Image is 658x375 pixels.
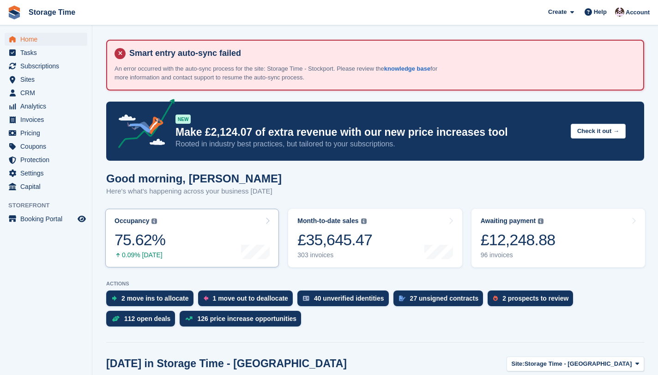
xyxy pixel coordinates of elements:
[20,113,76,126] span: Invoices
[121,295,189,302] div: 2 move ins to allocate
[303,296,309,301] img: verify_identity-adf6edd0f0f0b5bbfe63781bf79b02c33cf7c696d77639b501bdc392416b5a36.svg
[115,217,149,225] div: Occupancy
[175,115,191,124] div: NEW
[115,251,165,259] div: 0.09% [DATE]
[297,290,393,311] a: 40 unverified identities
[525,359,632,369] span: Storage Time - [GEOGRAPHIC_DATA]
[126,48,636,59] h4: Smart entry auto-sync failed
[5,113,87,126] a: menu
[288,209,462,267] a: Month-to-date sales £35,645.47 303 invoices
[20,153,76,166] span: Protection
[5,86,87,99] a: menu
[20,60,76,73] span: Subscriptions
[7,6,21,19] img: stora-icon-8386f47178a22dfd0bd8f6a31ec36ba5ce8667c1dd55bd0f319d3a0aa187defe.svg
[361,218,367,224] img: icon-info-grey-7440780725fd019a000dd9b08b2336e03edf1995a4989e88bcd33f0948082b44.svg
[175,126,563,139] p: Make £2,124.07 of extra revenue with our new price increases tool
[112,296,117,301] img: move_ins_to_allocate_icon-fdf77a2bb77ea45bf5b3d319d69a93e2d87916cf1d5bf7949dd705db3b84f3ca.svg
[20,167,76,180] span: Settings
[20,100,76,113] span: Analytics
[20,127,76,139] span: Pricing
[5,180,87,193] a: menu
[626,8,650,17] span: Account
[5,33,87,46] a: menu
[481,217,536,225] div: Awaiting payment
[8,201,92,210] span: Storefront
[297,251,372,259] div: 303 invoices
[105,209,279,267] a: Occupancy 75.62% 0.09% [DATE]
[20,86,76,99] span: CRM
[297,217,358,225] div: Month-to-date sales
[481,230,555,249] div: £12,248.88
[481,251,555,259] div: 96 invoices
[594,7,607,17] span: Help
[20,33,76,46] span: Home
[151,218,157,224] img: icon-info-grey-7440780725fd019a000dd9b08b2336e03edf1995a4989e88bcd33f0948082b44.svg
[112,315,120,322] img: deal-1b604bf984904fb50ccaf53a9ad4b4a5d6e5aea283cecdc64d6e3604feb123c2.svg
[175,139,563,149] p: Rooted in industry best practices, but tailored to your subscriptions.
[197,315,296,322] div: 126 price increase opportunities
[507,357,645,372] button: Site: Storage Time - [GEOGRAPHIC_DATA]
[538,218,543,224] img: icon-info-grey-7440780725fd019a000dd9b08b2336e03edf1995a4989e88bcd33f0948082b44.svg
[106,311,180,331] a: 112 open deals
[471,209,645,267] a: Awaiting payment £12,248.88 96 invoices
[615,7,624,17] img: Saeed
[297,230,372,249] div: £35,645.47
[5,167,87,180] a: menu
[314,295,384,302] div: 40 unverified identities
[5,46,87,59] a: menu
[25,5,79,20] a: Storage Time
[106,186,282,197] p: Here's what's happening across your business [DATE]
[5,140,87,153] a: menu
[512,359,525,369] span: Site:
[399,296,405,301] img: contract_signature_icon-13c848040528278c33f63329250d36e43548de30e8caae1d1a13099fd9432cc5.svg
[548,7,567,17] span: Create
[488,290,578,311] a: 2 prospects to review
[185,316,193,321] img: price_increase_opportunities-93ffe204e8149a01c8c9dc8f82e8f89637d9d84a8eef4429ea346261dce0b2c0.svg
[20,46,76,59] span: Tasks
[106,290,198,311] a: 2 move ins to allocate
[106,357,347,370] h2: [DATE] in Storage Time - [GEOGRAPHIC_DATA]
[20,73,76,86] span: Sites
[124,315,170,322] div: 112 open deals
[5,153,87,166] a: menu
[493,296,498,301] img: prospect-51fa495bee0391a8d652442698ab0144808aea92771e9ea1ae160a38d050c398.svg
[5,212,87,225] a: menu
[106,281,644,287] p: ACTIONS
[115,230,165,249] div: 75.62%
[204,296,208,301] img: move_outs_to_deallocate_icon-f764333ba52eb49d3ac5e1228854f67142a1ed5810a6f6cc68b1a99e826820c5.svg
[180,311,306,331] a: 126 price increase opportunities
[502,295,568,302] div: 2 prospects to review
[110,99,175,151] img: price-adjustments-announcement-icon-8257ccfd72463d97f412b2fc003d46551f7dbcb40ab6d574587a9cd5c0d94...
[5,100,87,113] a: menu
[20,180,76,193] span: Capital
[20,140,76,153] span: Coupons
[106,172,282,185] h1: Good morning, [PERSON_NAME]
[198,290,297,311] a: 1 move out to deallocate
[393,290,488,311] a: 27 unsigned contracts
[410,295,479,302] div: 27 unsigned contracts
[5,127,87,139] a: menu
[213,295,288,302] div: 1 move out to deallocate
[384,65,430,72] a: knowledge base
[5,60,87,73] a: menu
[115,64,438,82] p: An error occurred with the auto-sync process for the site: Storage Time - Stockport. Please revie...
[76,213,87,224] a: Preview store
[571,124,626,139] button: Check it out →
[20,212,76,225] span: Booking Portal
[5,73,87,86] a: menu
